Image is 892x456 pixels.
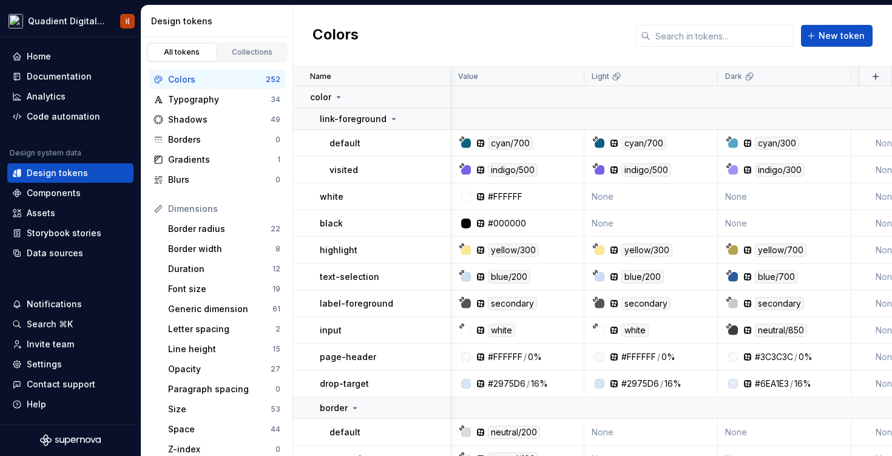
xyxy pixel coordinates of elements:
[2,8,138,34] button: Quadient Digital Design SystemI(
[725,72,742,81] p: Dark
[168,263,272,275] div: Duration
[755,378,789,390] div: #6EA1E3
[271,95,280,104] div: 34
[275,324,280,334] div: 2
[271,424,280,434] div: 44
[7,183,133,203] a: Components
[488,243,539,257] div: yellow/300
[168,174,275,186] div: Blurs
[27,90,66,103] div: Analytics
[621,137,666,150] div: cyan/700
[163,420,285,439] a: Space44
[275,444,280,454] div: 0
[149,170,285,189] a: Blurs0
[149,70,285,89] a: Colors252
[168,134,275,146] div: Borders
[152,47,212,57] div: All tokens
[320,378,369,390] p: drop-target
[320,217,343,230] p: black
[664,378,681,390] div: 16%
[168,363,271,375] div: Opacity
[584,419,718,446] td: None
[27,398,46,410] div: Help
[168,94,271,106] div: Typography
[329,137,360,149] p: default
[163,279,285,299] a: Font size19
[531,378,548,390] div: 16%
[488,191,522,203] div: #FFFFFF
[7,203,133,223] a: Assets
[149,150,285,169] a: Gradients1
[320,324,342,336] p: input
[488,270,530,284] div: blue/200
[794,378,811,390] div: 16%
[621,378,659,390] div: #2975D6
[320,113,387,125] p: link-foreground
[488,217,526,230] div: #000000
[168,443,275,455] div: Z-index
[621,243,672,257] div: yellow/300
[621,163,671,177] div: indigo/500
[168,114,271,126] div: Shadows
[168,383,275,395] div: Paragraph spacing
[801,25,873,47] button: New token
[7,335,133,354] a: Invite team
[27,378,95,390] div: Contact support
[272,264,280,274] div: 12
[168,203,280,215] div: Dimensions
[163,359,285,379] a: Opacity27
[163,259,285,279] a: Duration12
[488,378,525,390] div: #2975D6
[313,25,359,47] h2: Colors
[275,244,280,254] div: 8
[755,270,798,284] div: blue/700
[488,137,533,150] div: cyan/700
[149,130,285,149] a: Borders0
[320,191,343,203] p: white
[168,283,272,295] div: Font size
[592,72,609,81] p: Light
[27,111,100,123] div: Code automation
[168,343,272,355] div: Line height
[271,404,280,414] div: 53
[275,175,280,185] div: 0
[163,379,285,399] a: Paragraph spacing0
[168,223,271,235] div: Border radius
[151,15,288,27] div: Design tokens
[168,154,277,166] div: Gradients
[488,351,522,363] div: #FFFFFF
[488,324,515,337] div: white
[275,384,280,394] div: 0
[584,183,718,210] td: None
[329,426,360,438] p: default
[168,323,275,335] div: Letter spacing
[718,183,851,210] td: None
[621,351,656,363] div: #FFFFFF
[27,298,82,310] div: Notifications
[40,434,101,446] svg: Supernova Logo
[149,90,285,109] a: Typography34
[27,358,62,370] div: Settings
[168,423,271,435] div: Space
[272,304,280,314] div: 61
[755,163,805,177] div: indigo/300
[310,91,331,103] p: color
[755,243,806,257] div: yellow/700
[7,87,133,106] a: Analytics
[488,163,538,177] div: indigo/500
[163,299,285,319] a: Generic dimension61
[163,339,285,359] a: Line height15
[584,210,718,237] td: None
[27,187,81,199] div: Components
[7,243,133,263] a: Data sources
[27,338,74,350] div: Invite team
[458,72,478,81] p: Value
[621,297,671,310] div: secondary
[7,395,133,414] button: Help
[524,351,527,363] div: /
[149,110,285,129] a: Shadows49
[819,30,865,42] span: New token
[528,351,542,363] div: 0%
[168,403,271,415] div: Size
